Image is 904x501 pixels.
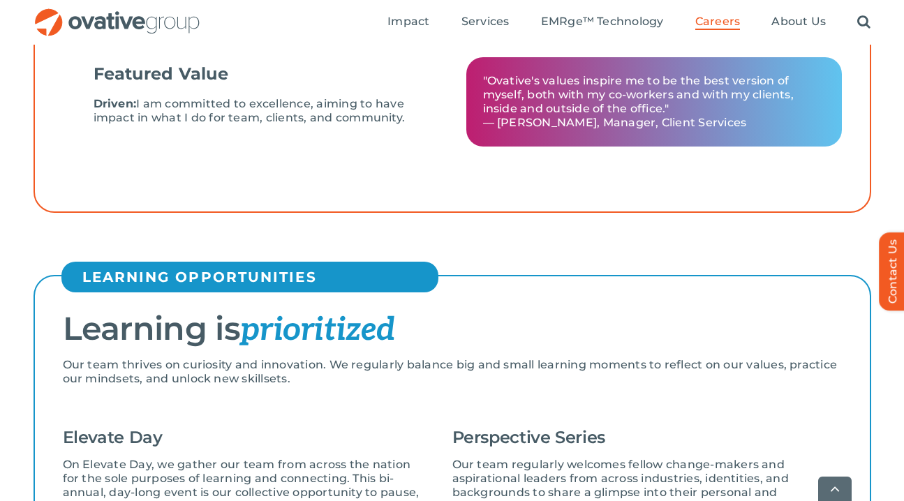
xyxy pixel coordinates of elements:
p: I am committed to excellence, aiming to have impact in what I do for team, clients, and community. [94,97,436,125]
p: Our team thrives on curiosity and innovation. We regularly balance big and small learning moments... [63,358,842,386]
a: OG_Full_horizontal_RGB [34,7,201,20]
h2: Learning is [63,311,842,347]
h5: LEARNING OPPORTUNITIES [82,269,431,285]
b: Driven: [94,97,137,110]
p: Featured Value [94,65,228,83]
span: Services [461,15,510,29]
a: Services [461,15,510,30]
span: EMRge™ Technology [541,15,664,29]
a: Search [857,15,870,30]
p: "Ovative's values inspire me to be the best version of myself, both with my co-workers and with m... [483,74,825,130]
a: Impact [387,15,429,30]
h4: Perspective Series [452,428,814,447]
a: EMRge™ Technology [541,15,664,30]
span: prioritized [240,311,394,350]
h4: Elevate Day [63,428,424,447]
span: Impact [387,15,429,29]
span: About Us [771,15,826,29]
a: About Us [771,15,826,30]
a: Careers [695,15,741,30]
span: Careers [695,15,741,29]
